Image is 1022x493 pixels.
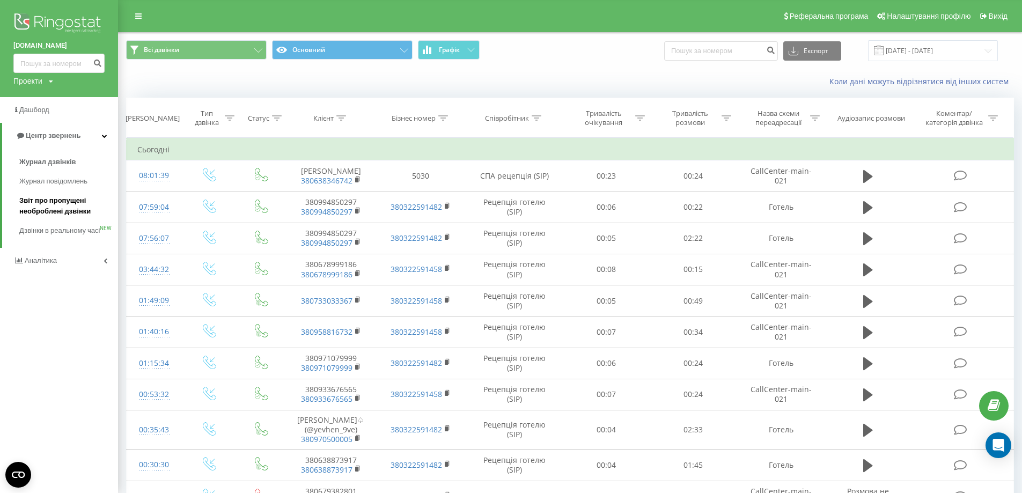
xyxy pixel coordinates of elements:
[286,192,376,223] td: 380994850297
[144,46,179,54] span: Всі дзвінки
[829,76,1014,86] a: Коли дані можуть відрізнятися вiд інших систем
[466,192,563,223] td: Рецепція готелю (SIP)
[126,114,180,123] div: [PERSON_NAME]
[986,432,1011,458] div: Open Intercom Messenger
[736,192,826,223] td: Готель
[466,317,563,348] td: Рецепція готелю (SIP)
[563,410,649,450] td: 00:04
[391,389,442,399] a: 380322591458
[563,223,649,254] td: 00:05
[887,12,970,20] span: Налаштування профілю
[439,46,460,54] span: Графік
[466,450,563,481] td: Рецепція готелю (SIP)
[466,160,563,192] td: СПА рецепція (SIP)
[313,114,334,123] div: Клієнт
[650,348,736,379] td: 00:24
[13,40,105,51] a: [DOMAIN_NAME]
[19,152,118,172] a: Журнал дзвінків
[989,12,1008,20] span: Вихід
[563,160,649,192] td: 00:23
[650,160,736,192] td: 00:24
[391,233,442,243] a: 380322591482
[391,358,442,368] a: 380322591482
[301,269,352,279] a: 380678999186
[563,192,649,223] td: 00:06
[376,160,466,192] td: 5030
[563,379,649,410] td: 00:07
[137,228,171,249] div: 07:56:07
[466,254,563,285] td: Рецепція готелю (SIP)
[736,223,826,254] td: Готель
[301,207,352,217] a: 380994850297
[19,221,118,240] a: Дзвінки в реальному часіNEW
[137,384,171,405] div: 00:53:32
[5,462,31,488] button: Open CMP widget
[466,348,563,379] td: Рецепція готелю (SIP)
[248,114,269,123] div: Статус
[563,285,649,317] td: 00:05
[286,348,376,379] td: 380971079999
[137,321,171,342] div: 01:40:16
[736,317,826,348] td: CallCenter-main-021
[563,254,649,285] td: 00:08
[750,109,807,127] div: Назва схеми переадресації
[736,285,826,317] td: CallCenter-main-021
[418,40,480,60] button: Графік
[301,238,352,248] a: 380994850297
[391,424,442,435] a: 380322591482
[664,41,778,61] input: Пошук за номером
[286,410,376,450] td: [PERSON_NAME]♤ (@yevhen_9ve)
[736,254,826,285] td: CallCenter-main-021
[661,109,719,127] div: Тривалість розмови
[563,348,649,379] td: 00:06
[127,139,1014,160] td: Сьогодні
[650,192,736,223] td: 00:22
[575,109,633,127] div: Тривалість очікування
[137,353,171,374] div: 01:15:34
[736,450,826,481] td: Готель
[391,296,442,306] a: 380322591458
[19,191,118,221] a: Звіт про пропущені необроблені дзвінки
[19,172,118,191] a: Журнал повідомлень
[391,327,442,337] a: 380322591458
[301,363,352,373] a: 380971079999
[736,160,826,192] td: CallCenter-main-021
[137,197,171,218] div: 07:59:04
[392,114,436,123] div: Бізнес номер
[286,450,376,481] td: 380638873917
[485,114,529,123] div: Співробітник
[783,41,841,61] button: Експорт
[391,202,442,212] a: 380322591482
[13,76,42,86] div: Проекти
[391,460,442,470] a: 380322591482
[137,259,171,280] div: 03:44:32
[650,254,736,285] td: 00:15
[19,225,100,236] span: Дзвінки в реальному часі
[286,160,376,192] td: [PERSON_NAME]
[301,465,352,475] a: 380638873917
[837,114,905,123] div: Аудіозапис розмови
[736,348,826,379] td: Готель
[391,264,442,274] a: 380322591458
[286,254,376,285] td: 380678999186
[650,450,736,481] td: 01:45
[650,317,736,348] td: 00:34
[790,12,869,20] span: Реферальна програма
[137,165,171,186] div: 08:01:39
[19,157,76,167] span: Журнал дзвінків
[301,175,352,186] a: 380638346742
[286,379,376,410] td: 380933676565
[650,223,736,254] td: 02:22
[286,223,376,254] td: 380994850297
[466,223,563,254] td: Рецепція готелю (SIP)
[301,434,352,444] a: 380970500005
[466,379,563,410] td: Рецепція готелю (SIP)
[650,410,736,450] td: 02:33
[19,176,87,187] span: Журнал повідомлень
[2,123,118,149] a: Центр звернень
[137,454,171,475] div: 00:30:30
[25,256,57,264] span: Аналiтика
[301,327,352,337] a: 380958816732
[301,296,352,306] a: 380733033367
[13,54,105,73] input: Пошук за номером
